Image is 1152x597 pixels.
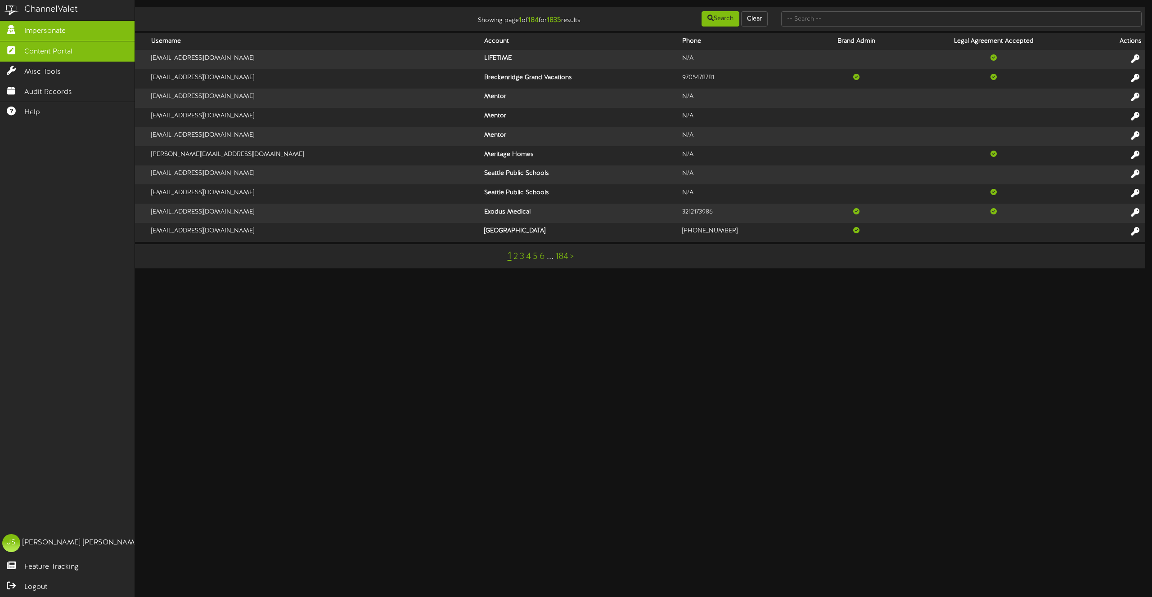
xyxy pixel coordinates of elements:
td: [EMAIL_ADDRESS][DOMAIN_NAME] [148,69,481,89]
th: Exodus Medical [481,204,679,223]
span: Logout [24,582,47,593]
th: Mentor [481,89,679,108]
th: Phone [679,33,809,50]
td: [EMAIL_ADDRESS][DOMAIN_NAME] [148,89,481,108]
td: N/A [679,127,809,146]
div: ChannelValet [24,3,78,16]
strong: 1 [519,16,522,24]
th: Meritage Homes [481,146,679,165]
td: N/A [679,108,809,127]
a: 6 [540,252,545,262]
td: [EMAIL_ADDRESS][DOMAIN_NAME] [148,184,481,204]
td: [PERSON_NAME][EMAIL_ADDRESS][DOMAIN_NAME] [148,146,481,165]
td: [EMAIL_ADDRESS][DOMAIN_NAME] [148,127,481,146]
td: N/A [679,50,809,69]
td: N/A [679,146,809,165]
th: Username [148,33,481,50]
th: LIFETIME [481,50,679,69]
a: 184 [555,252,568,262]
td: [EMAIL_ADDRESS][DOMAIN_NAME] [148,165,481,185]
span: Feature Tracking [24,562,79,572]
td: [EMAIL_ADDRESS][DOMAIN_NAME] [148,50,481,69]
th: Breckenridge Grand Vacations [481,69,679,89]
th: Mentor [481,108,679,127]
a: 4 [526,252,531,262]
a: 3 [520,252,524,262]
div: Showing page of for results [400,10,587,26]
button: Clear [741,11,768,27]
th: Legal Agreement Accepted [903,33,1084,50]
td: N/A [679,165,809,185]
td: N/A [679,89,809,108]
td: N/A [679,184,809,204]
button: Search [702,11,739,27]
th: [GEOGRAPHIC_DATA] [481,223,679,242]
td: [EMAIL_ADDRESS][DOMAIN_NAME] [148,108,481,127]
a: 1 [508,250,512,262]
th: Account [481,33,679,50]
td: 9705478781 [679,69,809,89]
th: Brand Admin [809,33,903,50]
div: JS [2,534,20,552]
span: Audit Records [24,87,72,98]
div: [PERSON_NAME] [PERSON_NAME] [22,538,141,548]
td: [EMAIL_ADDRESS][DOMAIN_NAME] [148,204,481,223]
span: Content Portal [24,47,72,57]
strong: 1835 [547,16,561,24]
a: 2 [513,252,518,262]
td: 3212173986 [679,204,809,223]
td: [PHONE_NUMBER] [679,223,809,242]
th: Seattle Public Schools [481,165,679,185]
td: [EMAIL_ADDRESS][DOMAIN_NAME] [148,223,481,242]
a: ... [547,252,553,262]
strong: 184 [528,16,539,24]
a: 5 [533,252,538,262]
span: Impersonate [24,26,66,36]
th: Mentor [481,127,679,146]
th: Seattle Public Schools [481,184,679,204]
span: Misc Tools [24,67,61,77]
th: Actions [1084,33,1145,50]
span: Help [24,107,40,118]
input: -- Search -- [781,11,1142,27]
a: > [570,252,574,262]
